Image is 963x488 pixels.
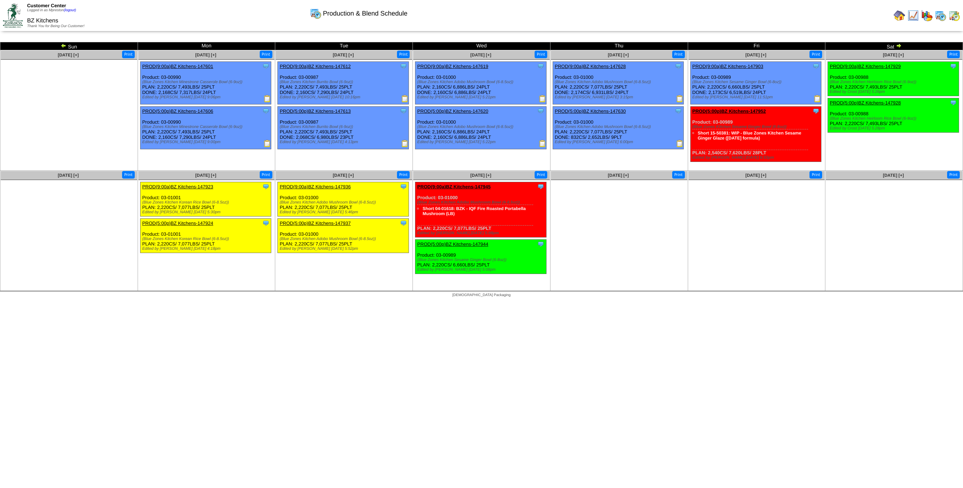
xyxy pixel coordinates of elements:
button: Print [260,171,272,179]
div: (Blue Zones Kitchen Burrito Bowl (6-9oz)) [280,80,409,84]
a: PROD(9:00a)BZ Kitchens-147929 [830,64,901,69]
button: Print [535,51,547,58]
div: (Blue Zones Kitchen Adobo Mushroom Bowl (6-8.5oz)) [555,80,684,84]
a: PROD(9:00a)BZ Kitchens-147903 [692,64,764,69]
a: [DATE] [+] [333,52,354,57]
img: Tooltip [262,183,269,190]
td: Sun [0,42,138,50]
span: [DEMOGRAPHIC_DATA] Packaging [452,293,510,297]
div: Edited by [PERSON_NAME] [DATE] 5:46pm [280,210,409,214]
div: Edited by [PERSON_NAME] [DATE] 5:08pm [417,231,546,235]
div: Edited by [PERSON_NAME] [DATE] 4:18pm [142,247,271,251]
td: Thu [550,42,688,50]
button: Print [947,51,960,58]
button: Print [809,171,822,179]
img: Tooltip [812,107,820,115]
img: Production Report [676,95,683,102]
img: line_graph.gif [907,10,919,21]
div: Product: 03-00989 PLAN: 2,220CS / 6,660LBS / 25PLT DONE: 2,173CS / 6,519LBS / 24PLT [690,62,821,104]
a: PROD(5:00p)BZ Kitchens-147937 [280,221,351,226]
img: home.gif [894,10,905,21]
img: Tooltip [812,63,820,70]
button: Print [672,171,685,179]
img: Production Report [676,140,683,147]
div: Product: 03-01001 PLAN: 2,220CS / 7,077LBS / 25PLT [140,219,271,253]
div: (Blue Zones Kitchen Sesame Ginger Bowl (6-8oz)) [692,125,821,129]
a: PROD(9:00a)BZ Kitchens-147628 [555,64,626,69]
td: Tue [275,42,413,50]
div: (Blue Zones Kitchen Adobo Mushroom Bowl (6-8.5oz)) [280,237,409,241]
div: Edited by [PERSON_NAME] [DATE] 5:30pm [142,210,271,214]
span: Production & Blend Schedule [323,10,407,17]
img: Tooltip [537,240,544,248]
div: Edited by [PERSON_NAME] [DATE] 3:15pm [555,95,684,99]
img: Tooltip [675,107,682,115]
a: PROD(5:00p)BZ Kitchens-147944 [417,241,488,247]
div: Product: 03-01000 PLAN: 2,220CS / 7,077LBS / 25PLT [278,182,409,217]
button: Print [260,51,272,58]
span: Thank You for Being Our Customer! [27,24,85,28]
a: PROD(5:00p)BZ Kitchens-147952 [692,108,766,114]
span: Logged in as Mpreston [27,8,76,12]
img: Production Report [401,140,409,147]
div: Edited by [PERSON_NAME] [DATE] 5:22pm [417,140,546,144]
button: Print [397,51,410,58]
button: Print [809,51,822,58]
td: Wed [413,42,550,50]
a: [DATE] [+] [333,173,354,178]
a: PROD(5:00p)BZ Kitchens-147606 [142,108,213,114]
a: PROD(5:00p)BZ Kitchens-147928 [830,100,901,106]
img: Tooltip [950,63,957,70]
a: PROD(5:00p)BZ Kitchens-147620 [417,108,488,114]
div: (Blue Zones Kitchen Adobo Mushroom Bowl (6-8.5oz)) [555,125,684,129]
a: [DATE] [+] [745,173,766,178]
div: Edited by [PERSON_NAME] [DATE] 10:16pm [280,95,409,99]
div: (Blue Zones Kitchen Adobo Mushroom Bowl (6-8.5oz)) [417,200,546,205]
div: (Blue Zones Kitchen Korean Rice Bowl (6-8.5oz)) [142,200,271,205]
div: Product: 03-00989 PLAN: 2,220CS / 6,660LBS / 25PLT [415,240,547,274]
a: (logout) [64,8,76,12]
a: PROD(5:00p)BZ Kitchens-147924 [142,221,213,226]
img: Production Report [814,95,821,102]
div: (Blue Zones Kitchen Adobo Mushroom Bowl (6-8.5oz)) [280,200,409,205]
div: Product: 03-00990 PLAN: 2,220CS / 7,493LBS / 25PLT DONE: 2,168CS / 7,317LBS / 24PLT [140,62,271,104]
img: Tooltip [262,63,269,70]
span: BZ Kitchens [27,18,58,24]
a: [DATE] [+] [58,52,79,57]
img: calendarprod.gif [935,10,946,21]
div: Edited by [PERSON_NAME] [DATE] 5:21pm [417,95,546,99]
div: Edited by [PERSON_NAME] [DATE] 6:00pm [555,140,684,144]
a: [DATE] [+] [195,52,216,57]
img: Production Report [264,140,271,147]
span: [DATE] [+] [58,173,79,178]
a: [DATE] [+] [883,173,904,178]
button: Print [672,51,685,58]
div: Product: 03-01000 PLAN: 2,220CS / 7,077LBS / 25PLT DONE: 832CS / 2,652LBS / 9PLT [553,107,684,149]
div: Product: 03-00987 PLAN: 2,220CS / 7,493LBS / 25PLT DONE: 2,068CS / 6,980LBS / 23PLT [278,107,409,149]
button: Print [122,51,135,58]
div: Product: 03-01000 PLAN: 2,220CS / 7,077LBS / 25PLT [278,219,409,253]
button: Print [122,171,135,179]
div: Product: 03-00988 PLAN: 2,220CS / 7,493LBS / 25PLT [828,62,959,96]
a: PROD(5:00p)BZ Kitchens-147613 [280,108,351,114]
img: arrowright.gif [896,43,902,48]
a: PROD(9:00a)BZ Kitchens-147936 [280,184,351,189]
img: graph.gif [921,10,933,21]
span: [DATE] [+] [883,52,904,57]
span: Customer Center [27,3,66,8]
a: PROD(9:00a)BZ Kitchens-147601 [142,64,213,69]
div: (Blue Zones Kitchen Burrito Bowl (6-9oz)) [280,125,409,129]
div: (Blue Zones Kitchen Minestrone Casserole Bowl (6-9oz)) [142,80,271,84]
a: [DATE] [+] [608,173,629,178]
img: calendarinout.gif [949,10,960,21]
a: [DATE] [+] [745,52,766,57]
img: Tooltip [400,219,407,227]
div: (Blue Zones Kitchen Korean Rice Bowl (6-8.5oz)) [142,237,271,241]
button: Print [397,171,410,179]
